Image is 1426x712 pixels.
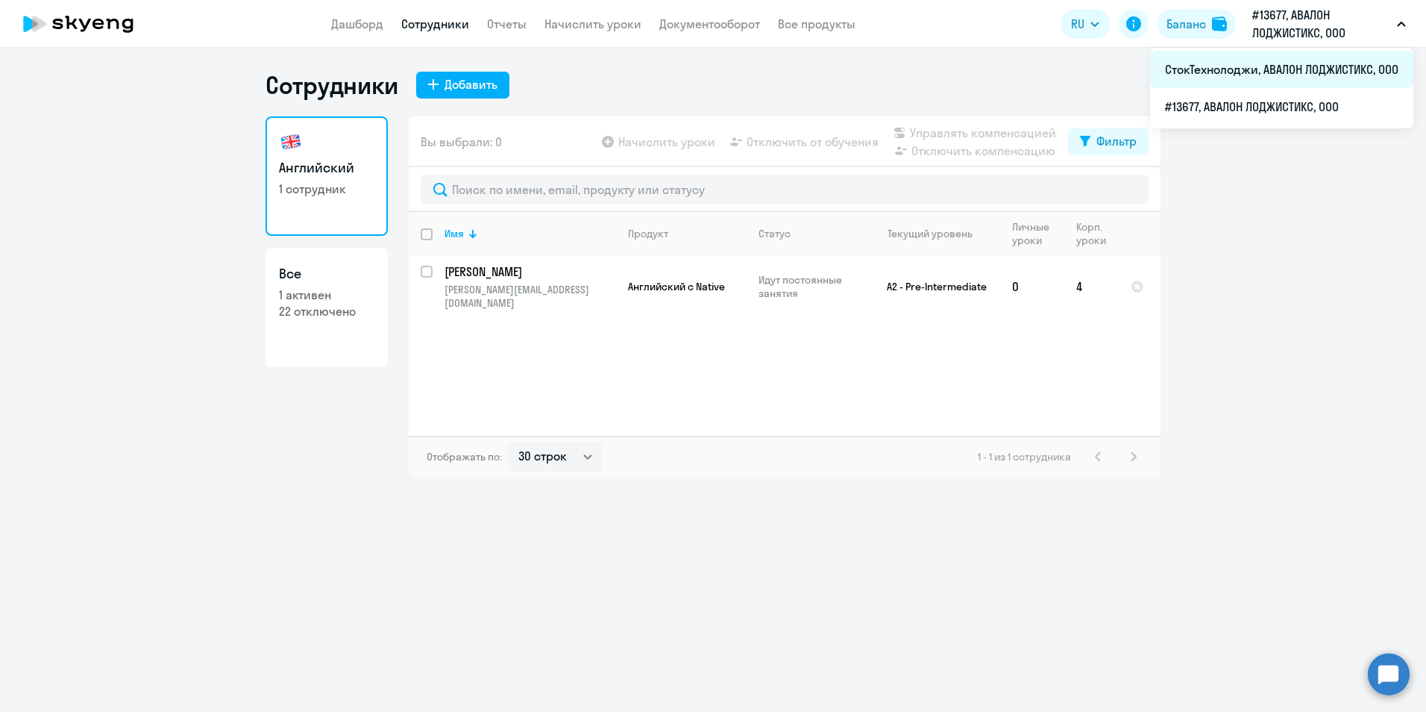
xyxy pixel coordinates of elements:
div: Имя [445,227,615,240]
div: Продукт [628,227,746,240]
a: Отчеты [487,16,527,31]
span: Английский с Native [628,280,725,293]
p: 1 сотрудник [279,181,374,197]
input: Поиск по имени, email, продукту или статусу [421,175,1149,204]
a: Английский1 сотрудник [266,116,388,236]
div: Баланс [1166,15,1206,33]
div: Статус [758,227,791,240]
h3: Все [279,264,374,284]
img: english [279,130,303,154]
h1: Сотрудники [266,70,398,100]
button: #13677, АВАЛОН ЛОДЖИСТИКС, ООО [1245,6,1413,42]
img: balance [1212,16,1227,31]
div: Имя [445,227,464,240]
p: 1 активен [279,287,374,303]
button: RU [1061,9,1110,39]
span: Вы выбрали: 0 [421,133,502,151]
div: Текущий уровень [888,227,973,240]
a: Все1 активен22 отключено [266,248,388,367]
td: 0 [1000,255,1064,318]
div: Продукт [628,227,668,240]
div: Корп. уроки [1076,220,1118,247]
span: 1 - 1 из 1 сотрудника [978,450,1071,463]
a: Все продукты [778,16,855,31]
div: Корп. уроки [1076,220,1106,247]
td: 4 [1064,255,1119,318]
a: Сотрудники [401,16,469,31]
span: Отображать по: [427,450,502,463]
ul: RU [1150,48,1413,128]
p: [PERSON_NAME] [445,263,613,280]
a: [PERSON_NAME] [445,263,615,280]
span: RU [1071,15,1084,33]
div: Добавить [445,75,497,93]
a: Дашборд [331,16,383,31]
div: Текущий уровень [873,227,999,240]
a: Документооборот [659,16,760,31]
td: A2 - Pre-Intermediate [861,255,1000,318]
button: Добавить [416,72,509,99]
a: Начислить уроки [544,16,641,31]
button: Балансbalance [1158,9,1236,39]
div: Личные уроки [1012,220,1050,247]
button: Фильтр [1068,128,1149,155]
p: 22 отключено [279,303,374,319]
p: #13677, АВАЛОН ЛОДЖИСТИКС, ООО [1252,6,1391,42]
p: Идут постоянные занятия [758,273,861,300]
p: [PERSON_NAME][EMAIL_ADDRESS][DOMAIN_NAME] [445,283,615,310]
h3: Английский [279,158,374,178]
div: Фильтр [1096,132,1137,150]
div: Личные уроки [1012,220,1064,247]
div: Статус [758,227,861,240]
